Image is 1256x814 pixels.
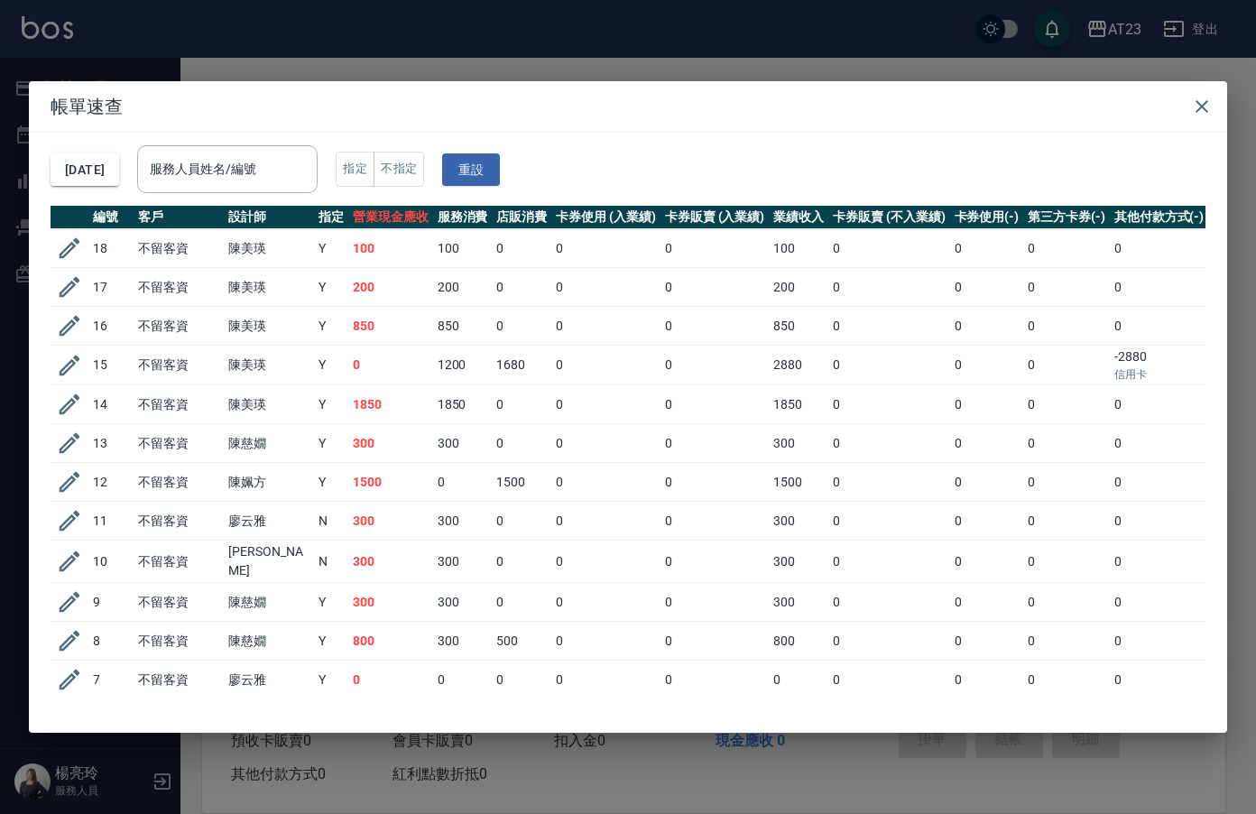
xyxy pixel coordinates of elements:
td: 陳美瑛 [224,346,314,385]
td: 0 [1023,307,1110,346]
td: 0 [950,661,1024,699]
td: 0 [492,502,551,541]
td: 廖云雅 [224,661,314,699]
td: 0 [1023,346,1110,385]
th: 卡券使用(-) [950,206,1024,229]
td: [PERSON_NAME] [224,541,314,583]
th: 編號 [88,206,134,229]
td: 0 [950,541,1024,583]
th: 營業現金應收 [348,206,433,229]
td: 1500 [769,463,828,502]
td: 0 [1023,583,1110,622]
td: 0 [551,622,660,661]
td: 0 [660,622,770,661]
td: 0 [660,268,770,307]
td: 0 [660,307,770,346]
td: 不留客資 [134,346,224,385]
td: 13 [88,424,134,463]
td: 0 [828,268,949,307]
td: 0 [1110,385,1209,424]
td: 0 [828,229,949,268]
td: Y [314,307,348,346]
button: 重設 [442,153,500,187]
td: 不留客資 [134,661,224,699]
td: 300 [433,541,493,583]
td: 0 [769,661,828,699]
td: 300 [433,502,493,541]
td: 12 [88,463,134,502]
td: 0 [1023,502,1110,541]
th: 業績收入 [769,206,828,229]
td: 0 [551,307,660,346]
td: 0 [1110,424,1209,463]
td: 0 [828,424,949,463]
td: 8 [88,622,134,661]
td: 100 [433,229,493,268]
th: 指定 [314,206,348,229]
td: 0 [551,229,660,268]
td: 陳美瑛 [224,385,314,424]
td: 17 [88,268,134,307]
td: 0 [1023,385,1110,424]
td: 不留客資 [134,307,224,346]
td: 15 [88,346,134,385]
td: 0 [950,583,1024,622]
td: 0 [1110,541,1209,583]
td: 1680 [492,346,551,385]
td: 0 [660,229,770,268]
th: 服務消費 [433,206,493,229]
td: 18 [88,229,134,268]
td: Y [314,622,348,661]
td: Y [314,661,348,699]
td: 300 [433,622,493,661]
td: 陳美瑛 [224,307,314,346]
th: 設計師 [224,206,314,229]
td: 不留客資 [134,502,224,541]
td: 0 [1023,661,1110,699]
td: 0 [492,661,551,699]
td: 1850 [348,385,433,424]
p: 信用卡 [1114,366,1205,383]
td: 0 [348,661,433,699]
td: Y [314,463,348,502]
td: 0 [551,541,660,583]
td: N [314,541,348,583]
th: 第三方卡券(-) [1023,206,1110,229]
td: 不留客資 [134,385,224,424]
td: 850 [433,307,493,346]
td: 0 [551,463,660,502]
td: 0 [660,463,770,502]
td: 0 [950,307,1024,346]
td: 850 [348,307,433,346]
td: 0 [1023,268,1110,307]
td: 0 [1023,541,1110,583]
td: 陳慈嫺 [224,622,314,661]
td: 0 [828,661,949,699]
td: 陳美瑛 [224,229,314,268]
td: 0 [1110,583,1209,622]
td: 0 [660,346,770,385]
td: 100 [769,229,828,268]
td: 陳慈嫺 [224,424,314,463]
td: 1200 [433,346,493,385]
td: 0 [1110,229,1209,268]
td: 200 [769,268,828,307]
td: 0 [1023,463,1110,502]
td: 0 [950,463,1024,502]
td: 0 [551,346,660,385]
td: 16 [88,307,134,346]
td: 0 [492,229,551,268]
td: 300 [769,424,828,463]
td: 850 [769,307,828,346]
td: 2880 [769,346,828,385]
td: 1850 [433,385,493,424]
td: 800 [348,622,433,661]
td: Y [314,346,348,385]
td: 0 [1110,622,1209,661]
td: 0 [1110,661,1209,699]
td: 300 [348,424,433,463]
td: 0 [551,385,660,424]
td: 0 [828,385,949,424]
td: 300 [433,424,493,463]
td: 7 [88,661,134,699]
